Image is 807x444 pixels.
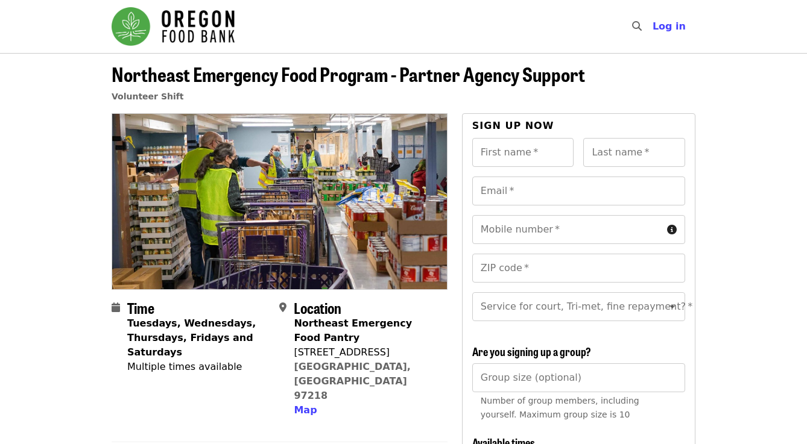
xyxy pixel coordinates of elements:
[294,403,317,417] button: Map
[472,363,685,392] input: [object Object]
[472,138,574,167] input: First name
[667,224,677,236] i: circle-info icon
[294,345,437,360] div: [STREET_ADDRESS]
[653,20,686,32] span: Log in
[294,297,341,318] span: Location
[472,343,591,359] span: Are you signing up a group?
[112,7,235,46] img: Oregon Food Bank - Home
[127,360,270,374] div: Multiple times available
[643,14,695,39] button: Log in
[127,297,154,318] span: Time
[112,60,585,88] span: Northeast Emergency Food Program - Partner Agency Support
[294,404,317,416] span: Map
[632,20,642,32] i: search icon
[112,114,447,289] img: Northeast Emergency Food Program - Partner Agency Support organized by Oregon Food Bank
[112,92,184,101] a: Volunteer Shift
[294,317,412,343] strong: Northeast Emergency Food Pantry
[472,120,554,131] span: Sign up now
[472,215,662,244] input: Mobile number
[112,302,120,313] i: calendar icon
[664,298,681,315] button: Open
[472,177,685,205] input: Email
[294,361,411,401] a: [GEOGRAPHIC_DATA], [GEOGRAPHIC_DATA] 97218
[279,302,286,313] i: map-marker-alt icon
[649,12,659,41] input: Search
[583,138,685,167] input: Last name
[127,317,256,358] strong: Tuesdays, Wednesdays, Thursdays, Fridays and Saturdays
[472,254,685,283] input: ZIP code
[481,396,639,419] span: Number of group members, including yourself. Maximum group size is 10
